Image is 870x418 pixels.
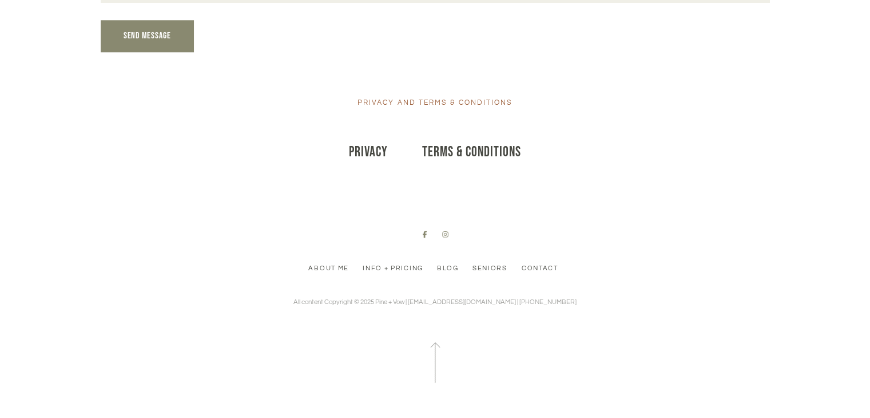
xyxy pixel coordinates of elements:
[468,263,511,274] a: Seniors
[101,98,770,108] p: Privacy and Terms & Conditions
[124,30,172,41] span: Send Message
[293,297,577,307] p: All content Copyright © 2025 Pine + Vow | [EMAIL_ADDRESS][DOMAIN_NAME] | [PHONE_NUMBER]
[349,144,388,160] a: Privacy
[517,263,563,274] a: Contact
[359,263,427,274] a: Info + Pricing
[422,144,521,160] a: Terms & Conditions
[101,20,194,52] button: Send Message
[304,263,353,274] a: About Me
[433,263,463,274] a: Blog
